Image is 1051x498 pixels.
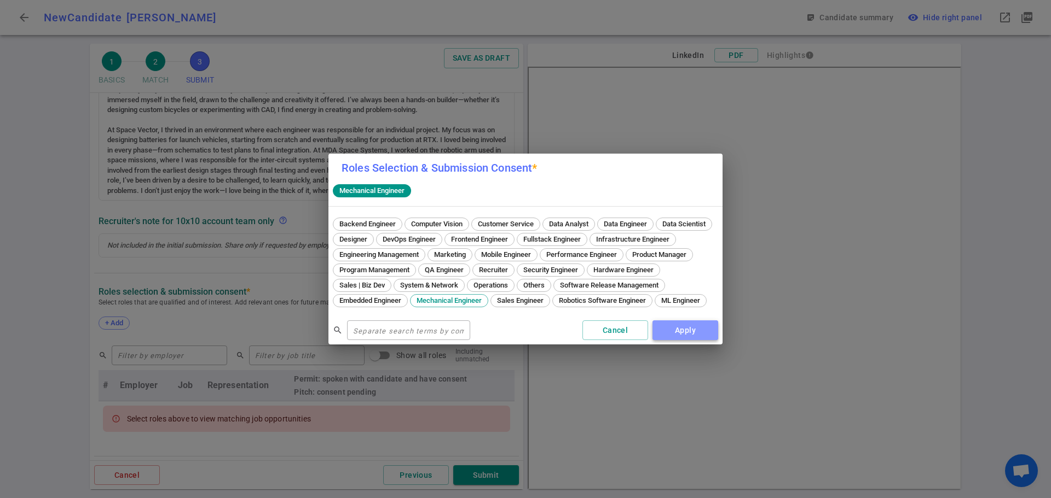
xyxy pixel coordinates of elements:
[590,266,657,274] span: Hardware Engineer
[336,220,400,228] span: Backend Engineer
[336,235,371,243] span: Designer
[545,220,592,228] span: Data Analyst
[347,321,470,339] input: Separate search terms by comma or space
[421,266,467,274] span: QA Engineer
[659,220,709,228] span: Data Scientist
[555,296,650,304] span: Robotics Software Engineer
[407,220,466,228] span: Computer Vision
[600,220,651,228] span: Data Engineer
[493,296,547,304] span: Sales Engineer
[447,235,512,243] span: Frontend Engineer
[628,250,690,259] span: Product Manager
[342,161,538,174] label: Roles Selection & Submission Consent
[592,235,673,243] span: Infrastructure Engineer
[474,220,538,228] span: Customer Service
[657,296,704,304] span: ML Engineer
[336,250,423,259] span: Engineering Management
[396,281,462,289] span: System & Network
[336,281,389,289] span: Sales | Biz Dev
[519,266,582,274] span: Security Engineer
[519,281,548,289] span: Others
[519,235,585,243] span: Fullstack Engineer
[542,250,621,259] span: Performance Engineer
[430,250,470,259] span: Marketing
[556,281,662,289] span: Software Release Management
[470,281,512,289] span: Operations
[336,266,413,274] span: Program Management
[477,250,535,259] span: Mobile Engineer
[335,186,409,195] span: Mechanical Engineer
[475,266,512,274] span: Recruiter
[413,296,486,304] span: Mechanical Engineer
[336,296,405,304] span: Embedded Engineer
[582,320,648,341] button: Cancel
[333,325,343,335] span: search
[652,320,718,341] button: Apply
[379,235,440,243] span: DevOps Engineer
